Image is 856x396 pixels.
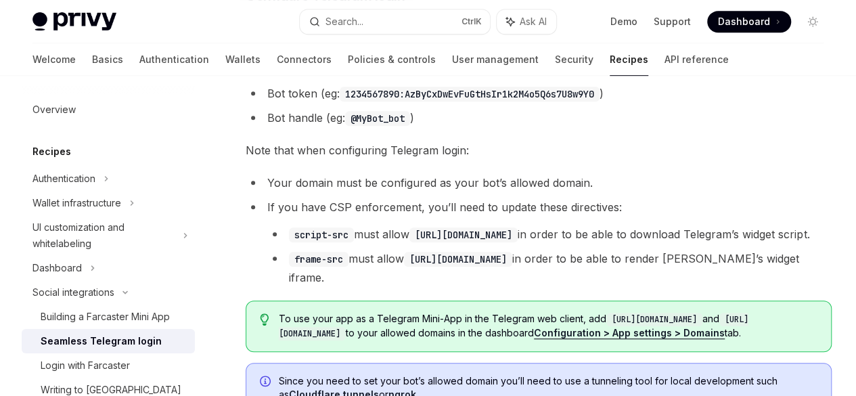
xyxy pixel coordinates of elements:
[246,84,832,103] li: Bot token (eg: )
[300,9,490,34] button: Search...CtrlK
[277,43,332,76] a: Connectors
[345,111,410,126] code: @MyBot_bot
[610,43,648,76] a: Recipes
[22,97,195,122] a: Overview
[246,141,832,160] span: Note that when configuring Telegram login:
[279,313,748,340] code: [URL][DOMAIN_NAME]
[325,14,363,30] div: Search...
[289,252,348,267] code: frame-src
[707,11,791,32] a: Dashboard
[520,15,547,28] span: Ask AI
[246,198,832,287] li: If you have CSP enforcement, you’ll need to update these directives:
[32,284,114,301] div: Social integrations
[279,312,817,340] span: To use your app as a Telegram Mini-App in the Telegram web client, add and to your allowed domain...
[802,11,824,32] button: Toggle dark mode
[409,227,518,242] code: [URL][DOMAIN_NAME]
[267,249,832,287] li: must allow in order to be able to render [PERSON_NAME]’s widget iframe.
[32,12,116,31] img: light logo
[246,108,832,127] li: Bot handle (eg: )
[606,313,702,326] code: [URL][DOMAIN_NAME]
[32,144,71,160] h5: Recipes
[225,43,261,76] a: Wallets
[260,376,273,389] svg: Info
[32,219,175,252] div: UI customization and whitelabeling
[404,252,512,267] code: [URL][DOMAIN_NAME]
[41,357,130,374] div: Login with Farcaster
[32,195,121,211] div: Wallet infrastructure
[92,43,123,76] a: Basics
[452,43,539,76] a: User management
[32,102,76,118] div: Overview
[32,260,82,276] div: Dashboard
[246,173,832,192] li: Your domain must be configured as your bot’s allowed domain.
[22,305,195,329] a: Building a Farcaster Mini App
[718,15,770,28] span: Dashboard
[340,87,600,102] code: 1234567890:AzByCxDwEvFuGtHsIr1k2M4o5Q6s7U8w9Y0
[22,353,195,378] a: Login with Farcaster
[664,43,729,76] a: API reference
[654,15,691,28] a: Support
[289,227,354,242] code: script-src
[267,225,832,244] li: must allow in order to be able to download Telegram’s widget script.
[32,43,76,76] a: Welcome
[260,313,269,326] svg: Tip
[348,43,436,76] a: Policies & controls
[610,15,637,28] a: Demo
[22,329,195,353] a: Seamless Telegram login
[139,43,209,76] a: Authentication
[461,16,482,27] span: Ctrl K
[534,327,725,339] a: Configuration > App settings > Domains
[41,333,162,349] div: Seamless Telegram login
[555,43,593,76] a: Security
[32,171,95,187] div: Authentication
[497,9,556,34] button: Ask AI
[41,309,170,325] div: Building a Farcaster Mini App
